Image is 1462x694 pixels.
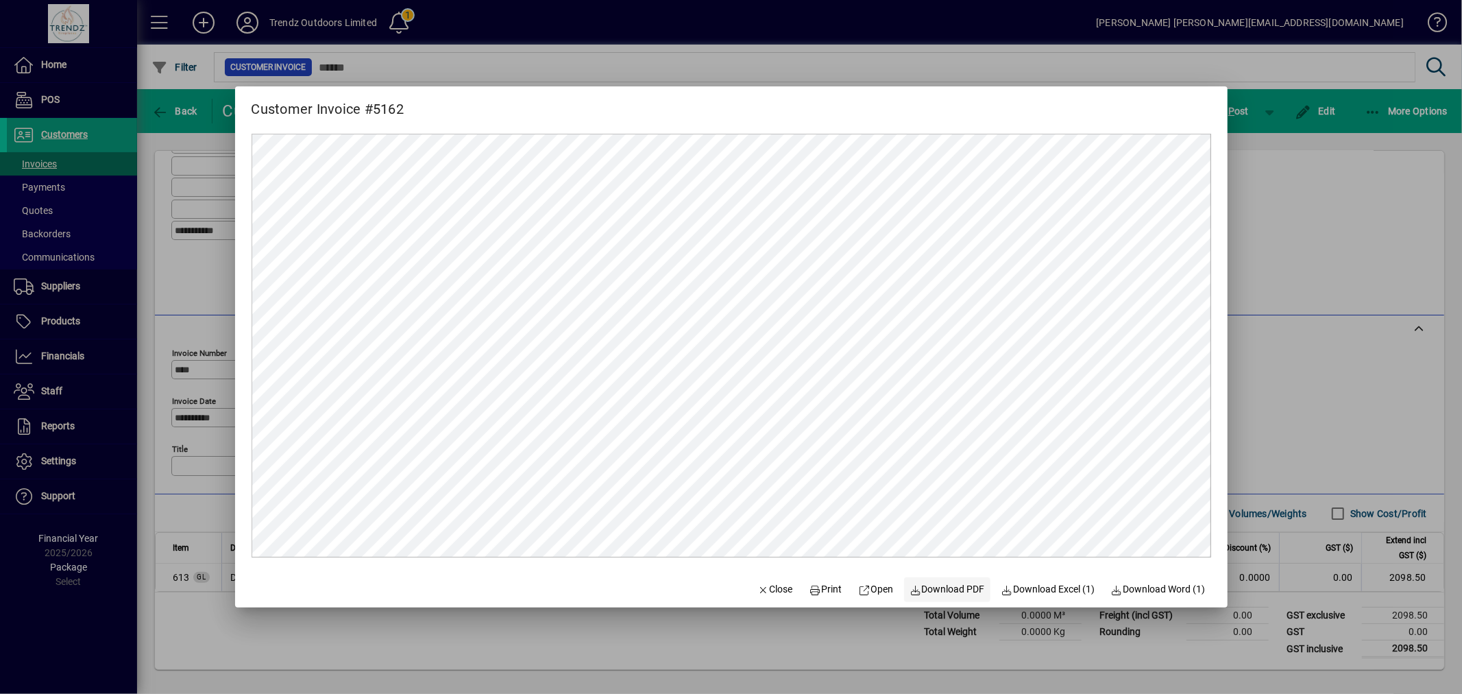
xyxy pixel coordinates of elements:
button: Print [804,577,848,602]
button: Download Word (1) [1106,577,1211,602]
h2: Customer Invoice #5162 [235,86,421,120]
span: Open [859,582,894,597]
button: Close [752,577,799,602]
a: Open [853,577,899,602]
span: Print [809,582,842,597]
span: Download Excel (1) [1001,582,1095,597]
span: Download PDF [910,582,985,597]
a: Download PDF [904,577,990,602]
button: Download Excel (1) [996,577,1101,602]
span: Download Word (1) [1111,582,1206,597]
span: Close [757,582,793,597]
